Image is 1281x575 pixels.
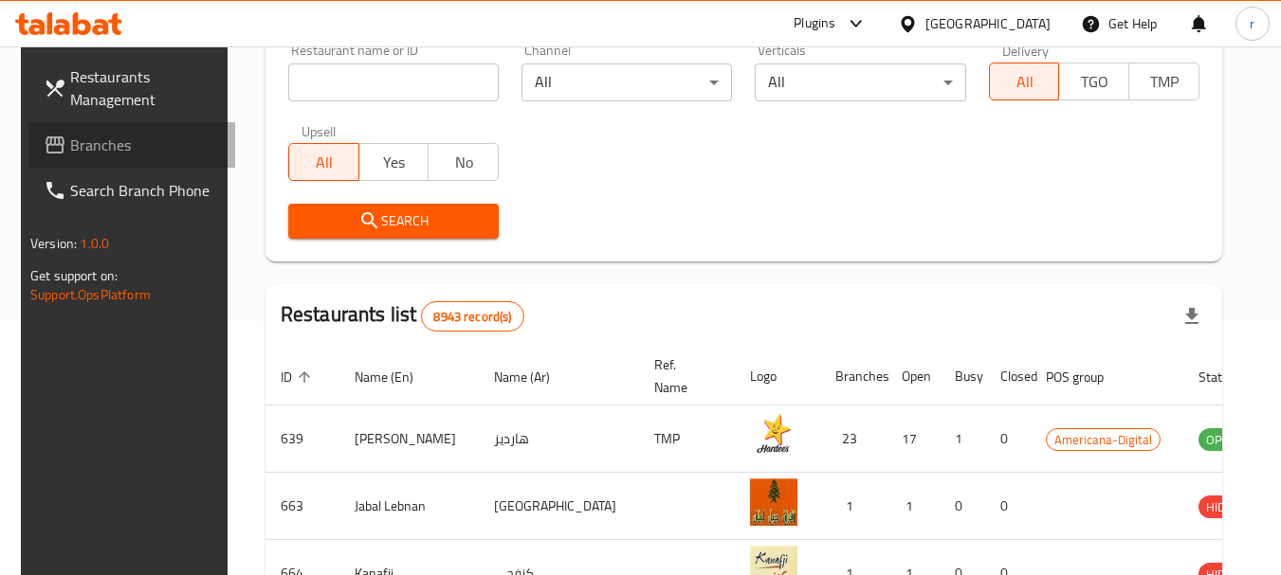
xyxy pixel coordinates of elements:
span: r [1250,13,1254,34]
button: TMP [1128,63,1199,100]
span: All [297,149,352,176]
img: Jabal Lebnan [750,478,797,526]
td: [GEOGRAPHIC_DATA] [479,473,639,540]
div: All [522,63,732,101]
td: 0 [985,405,1031,473]
span: Ref. Name [654,353,712,399]
span: Get support on: [30,263,118,288]
span: Search Branch Phone [70,179,220,202]
td: 1 [820,473,887,540]
img: Hardee's [750,411,797,458]
div: Total records count [421,301,523,332]
button: TGO [1058,63,1129,100]
span: Status [1199,366,1260,388]
span: Restaurants Management [70,65,220,111]
td: 1 [940,405,985,473]
td: Jabal Lebnan [339,473,479,540]
a: Search Branch Phone [28,168,235,213]
input: Search for restaurant name or ID.. [288,63,499,101]
td: 0 [940,473,985,540]
div: [GEOGRAPHIC_DATA] [925,13,1051,34]
div: Export file [1169,294,1215,339]
a: Restaurants Management [28,54,235,122]
label: Delivery [1002,44,1050,57]
td: 17 [887,405,940,473]
td: 639 [265,405,339,473]
span: 1.0.0 [80,231,109,256]
span: POS group [1046,366,1128,388]
span: Version: [30,231,77,256]
td: 1 [887,473,940,540]
td: 23 [820,405,887,473]
td: 0 [985,473,1031,540]
button: Search [288,204,499,239]
th: Branches [820,348,887,405]
div: All [755,63,965,101]
th: Closed [985,348,1031,405]
span: Americana-Digital [1047,429,1160,451]
div: HIDDEN [1199,495,1255,518]
span: TGO [1067,68,1122,96]
th: Busy [940,348,985,405]
th: Logo [735,348,820,405]
span: Branches [70,134,220,156]
button: All [989,63,1060,100]
td: 663 [265,473,339,540]
label: Upsell [302,124,337,137]
span: Name (Ar) [494,366,575,388]
span: 8943 record(s) [422,308,522,326]
span: TMP [1137,68,1192,96]
button: No [428,143,499,181]
button: All [288,143,359,181]
td: TMP [639,405,735,473]
th: Open [887,348,940,405]
span: ID [281,366,317,388]
span: OPEN [1199,429,1245,451]
span: Name (En) [355,366,438,388]
h2: Restaurants list [281,300,524,332]
span: All [997,68,1052,96]
button: Yes [358,143,430,181]
a: Support.OpsPlatform [30,282,151,307]
span: No [436,149,491,176]
td: [PERSON_NAME] [339,405,479,473]
div: Plugins [794,12,835,35]
a: Branches [28,122,235,168]
td: هارديز [479,405,639,473]
span: Search [303,209,484,233]
span: HIDDEN [1199,496,1255,518]
span: Yes [367,149,422,176]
